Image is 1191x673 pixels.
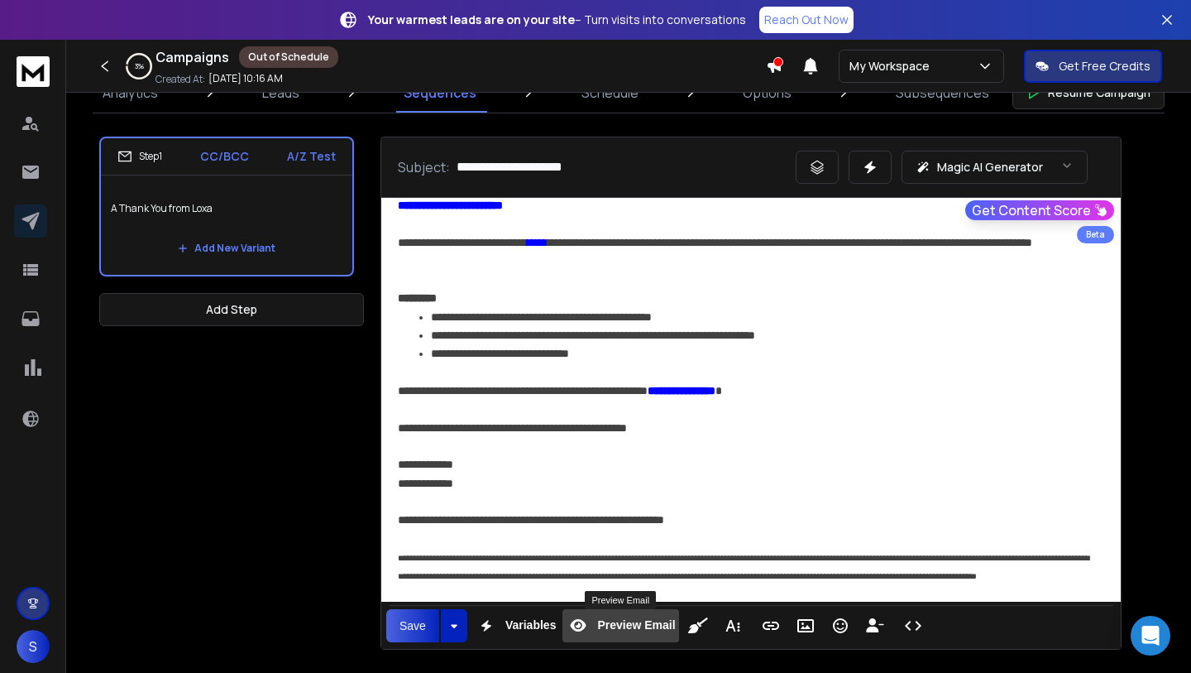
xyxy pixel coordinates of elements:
[165,232,289,265] button: Add New Variant
[93,73,168,113] a: Analytics
[1012,76,1165,109] button: Resume Campaign
[252,73,309,113] a: Leads
[394,73,486,113] a: Sequences
[902,151,1088,184] button: Magic AI Generator
[594,618,678,632] span: Preview Email
[404,83,476,103] p: Sequences
[200,148,249,165] p: CC/BCC
[99,137,354,276] li: Step1CC/BCCA/Z TestA Thank You from LoxaAdd New Variant
[398,157,450,177] p: Subject:
[965,200,1114,220] button: Get Content Score
[581,83,639,103] p: Schedule
[155,73,205,86] p: Created At:
[682,609,714,642] button: Clean HTML
[471,609,560,642] button: Variables
[1131,616,1170,656] div: Open Intercom Messenger
[368,12,575,27] strong: Your warmest leads are on your site
[111,185,342,232] p: A Thank You from Loxa
[117,149,162,164] div: Step 1
[502,618,560,632] span: Variables
[743,83,792,103] p: Options
[1077,226,1114,243] div: Beta
[17,56,50,87] img: logo
[562,609,678,642] button: Preview Email
[733,73,801,113] a: Options
[849,58,936,75] p: My Workspace
[886,73,999,113] a: Subsequences
[135,61,144,71] p: 3 %
[368,12,746,28] p: – Turn visits into conversations
[1024,50,1162,83] button: Get Free Credits
[759,7,854,33] a: Reach Out Now
[755,609,787,642] button: Insert Link (⌘K)
[572,73,648,113] a: Schedule
[937,159,1043,175] p: Magic AI Generator
[239,46,338,68] div: Out of Schedule
[99,293,364,326] button: Add Step
[859,609,891,642] button: Insert Unsubscribe Link
[155,47,229,67] h1: Campaigns
[386,609,439,642] button: Save
[897,609,929,642] button: Code View
[825,609,856,642] button: Emoticons
[17,630,50,663] button: S
[896,83,989,103] p: Subsequences
[585,591,656,609] div: Preview Email
[717,609,749,642] button: More Text
[790,609,821,642] button: Insert Image (⌘P)
[208,72,283,85] p: [DATE] 10:16 AM
[764,12,849,28] p: Reach Out Now
[262,83,299,103] p: Leads
[103,83,158,103] p: Analytics
[1059,58,1150,75] p: Get Free Credits
[287,148,336,165] p: A/Z Test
